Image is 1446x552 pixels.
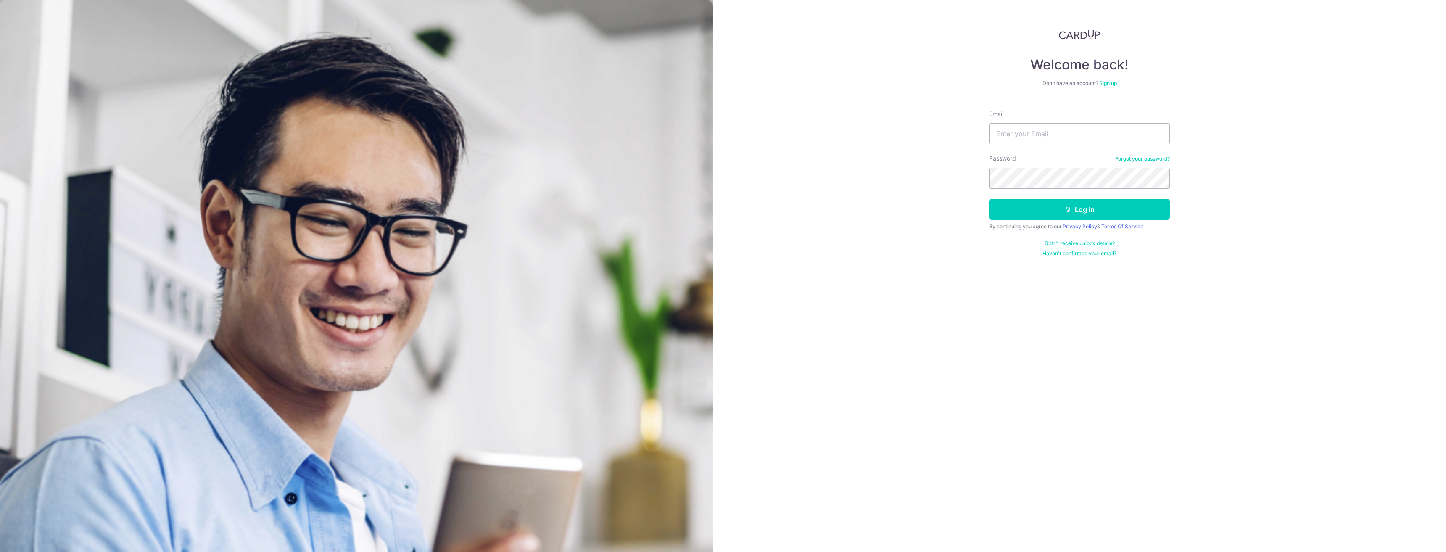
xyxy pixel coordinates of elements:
[989,80,1170,87] div: Don’t have an account?
[1063,223,1097,230] a: Privacy Policy
[1045,240,1115,247] a: Didn't receive unlock details?
[989,154,1016,163] label: Password
[989,199,1170,220] button: Log in
[1042,250,1116,257] a: Haven't confirmed your email?
[1115,156,1170,162] a: Forgot your password?
[1059,29,1100,40] img: CardUp Logo
[989,110,1003,118] label: Email
[989,123,1170,144] input: Enter your Email
[1101,223,1143,230] a: Terms Of Service
[989,223,1170,230] div: By continuing you agree to our &
[989,56,1170,73] h4: Welcome back!
[1099,80,1117,86] a: Sign up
